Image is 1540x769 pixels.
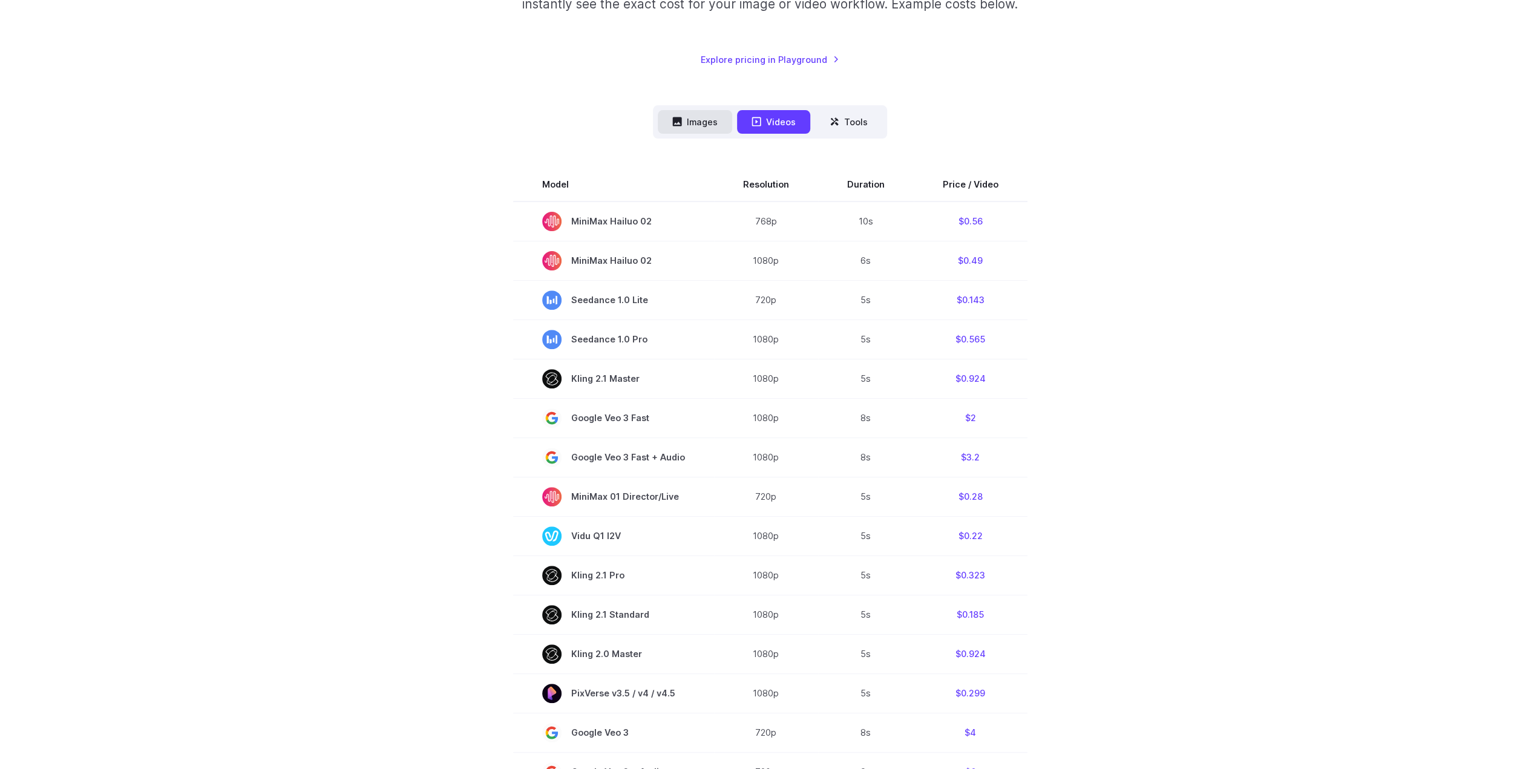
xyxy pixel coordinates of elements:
[714,168,818,201] th: Resolution
[542,212,685,231] span: MiniMax Hailuo 02
[914,673,1027,713] td: $0.299
[818,359,914,398] td: 5s
[714,201,818,241] td: 768p
[714,713,818,752] td: 720p
[542,487,685,506] span: MiniMax 01 Director/Live
[542,290,685,310] span: Seedance 1.0 Lite
[513,168,714,201] th: Model
[542,605,685,624] span: Kling 2.1 Standard
[714,398,818,437] td: 1080p
[818,555,914,595] td: 5s
[914,168,1027,201] th: Price / Video
[542,251,685,270] span: MiniMax Hailuo 02
[818,713,914,752] td: 8s
[714,241,818,280] td: 1080p
[714,555,818,595] td: 1080p
[714,437,818,477] td: 1080p
[818,201,914,241] td: 10s
[914,595,1027,634] td: $0.185
[542,448,685,467] span: Google Veo 3 Fast + Audio
[818,168,914,201] th: Duration
[818,398,914,437] td: 8s
[914,201,1027,241] td: $0.56
[542,566,685,585] span: Kling 2.1 Pro
[914,477,1027,516] td: $0.28
[818,319,914,359] td: 5s
[714,673,818,713] td: 1080p
[914,280,1027,319] td: $0.143
[714,477,818,516] td: 720p
[542,644,685,664] span: Kling 2.0 Master
[818,241,914,280] td: 6s
[914,634,1027,673] td: $0.924
[658,110,732,134] button: Images
[737,110,810,134] button: Videos
[815,110,882,134] button: Tools
[542,723,685,742] span: Google Veo 3
[914,359,1027,398] td: $0.924
[818,516,914,555] td: 5s
[914,398,1027,437] td: $2
[542,526,685,546] span: Vidu Q1 I2V
[914,516,1027,555] td: $0.22
[818,634,914,673] td: 5s
[714,319,818,359] td: 1080p
[818,595,914,634] td: 5s
[818,673,914,713] td: 5s
[914,319,1027,359] td: $0.565
[714,280,818,319] td: 720p
[714,595,818,634] td: 1080p
[914,241,1027,280] td: $0.49
[701,53,839,67] a: Explore pricing in Playground
[542,408,685,428] span: Google Veo 3 Fast
[542,684,685,703] span: PixVerse v3.5 / v4 / v4.5
[818,477,914,516] td: 5s
[914,555,1027,595] td: $0.323
[542,369,685,388] span: Kling 2.1 Master
[914,713,1027,752] td: $4
[818,437,914,477] td: 8s
[714,359,818,398] td: 1080p
[714,634,818,673] td: 1080p
[542,330,685,349] span: Seedance 1.0 Pro
[818,280,914,319] td: 5s
[714,516,818,555] td: 1080p
[914,437,1027,477] td: $3.2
